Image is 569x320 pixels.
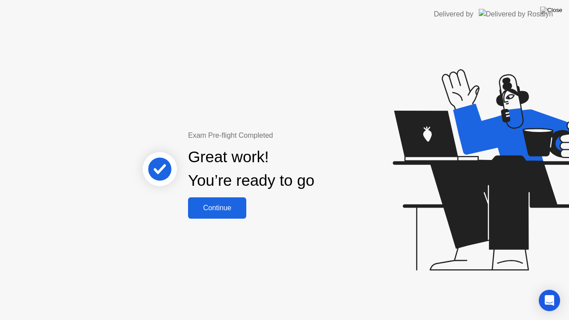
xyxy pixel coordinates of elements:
div: Delivered by [434,9,473,20]
div: Great work! You’re ready to go [188,145,314,192]
div: Open Intercom Messenger [539,290,560,311]
img: Close [540,7,562,14]
div: Exam Pre-flight Completed [188,130,372,141]
button: Continue [188,197,246,219]
div: Continue [191,204,244,212]
img: Delivered by Rosalyn [479,9,553,19]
